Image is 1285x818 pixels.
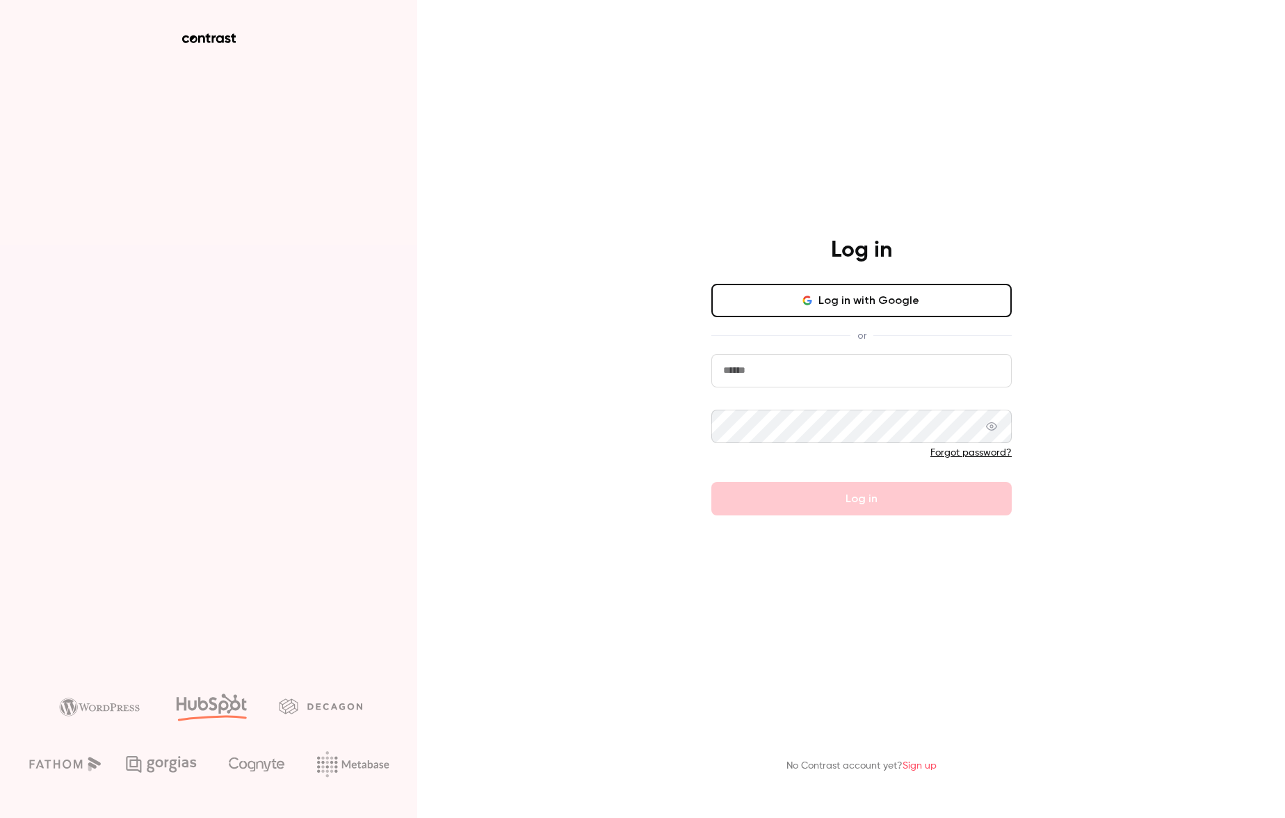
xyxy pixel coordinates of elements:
h4: Log in [831,236,892,264]
img: decagon [279,698,362,714]
p: No Contrast account yet? [786,759,937,773]
a: Sign up [903,761,937,771]
a: Forgot password? [930,448,1012,458]
button: Log in with Google [711,284,1012,317]
span: or [850,328,873,343]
